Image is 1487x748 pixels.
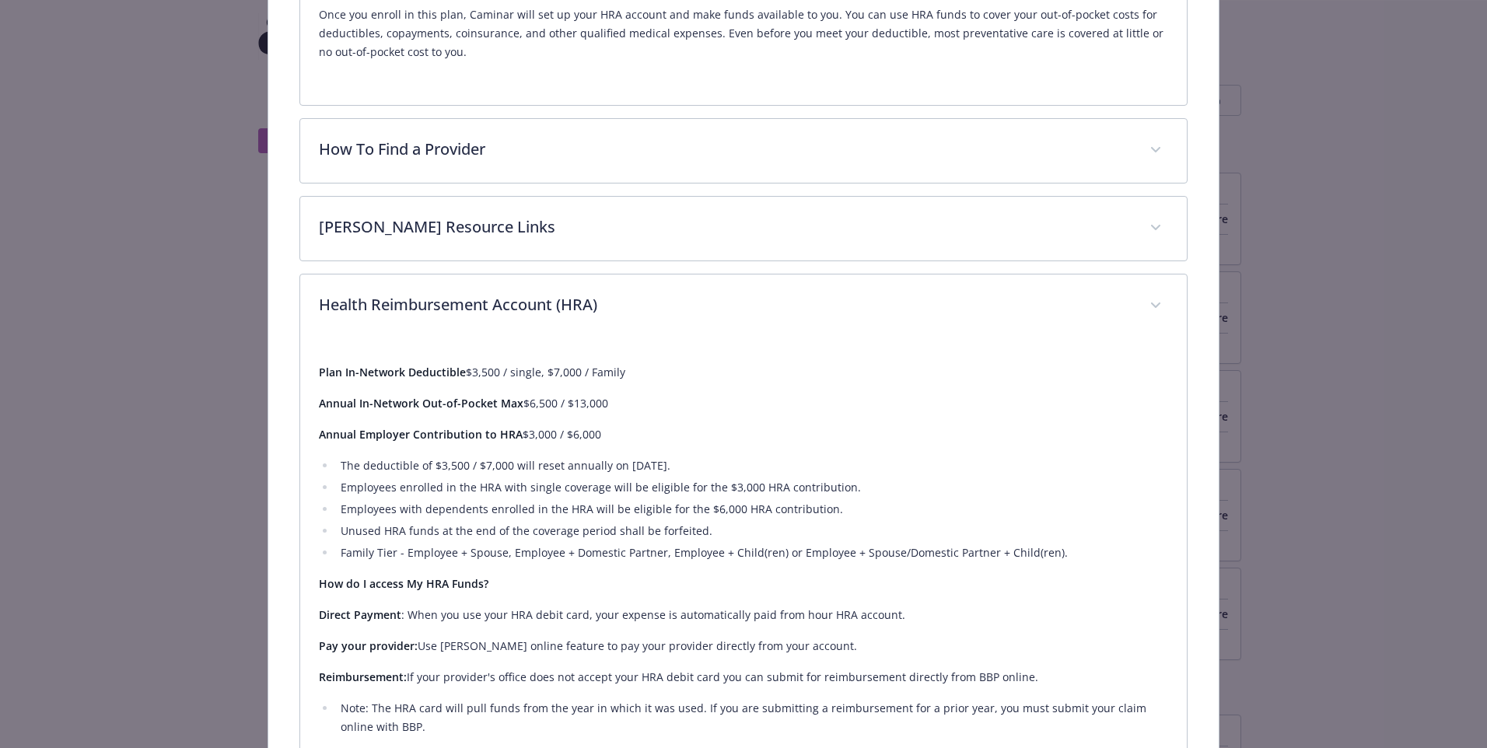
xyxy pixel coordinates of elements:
[336,478,1168,497] li: Employees enrolled in the HRA with single coverage will be eligible for the $3,000 HRA contribution.
[319,5,1168,61] p: Once you enroll in this plan, Caminar will set up your HRA account and make funds available to yo...
[319,668,1168,687] p: If your provider's office does not accept your HRA debit card you can submit for reimbursement di...
[300,274,1187,338] div: Health Reimbursement Account (HRA)
[319,365,466,379] strong: Plan In-Network Deductible
[336,522,1168,540] li: Unused HRA funds at the end of the coverage period shall be forfeited.
[319,215,1131,239] p: [PERSON_NAME] Resource Links
[319,638,418,653] strong: Pay your provider:
[300,197,1187,260] div: [PERSON_NAME] Resource Links
[336,456,1168,475] li: The deductible of $3,500 / $7,000 will reset annually on [DATE].
[319,669,407,684] strong: Reimbursement:
[336,699,1168,736] li: Note: The HRA card will pull funds from the year in which it was used. If you are submitting a re...
[319,394,1168,413] p: $6,500 / $13,000
[319,606,1168,624] p: : When you use your HRA debit card, your expense is automatically paid from hour HRA account.
[336,500,1168,519] li: Employees with dependents enrolled in the HRA will be eligible for the $6,000 HRA contribution.
[319,293,1131,316] p: Health Reimbursement Account (HRA)
[319,637,1168,655] p: Use [PERSON_NAME] online feature to pay your provider directly from your account.
[319,138,1131,161] p: How To Find a Provider
[336,544,1168,562] li: Family Tier - Employee + Spouse, Employee + Domestic Partner, Employee + Child(ren) or Employee +...
[319,607,401,622] strong: Direct Payment
[319,427,523,442] strong: Annual Employer Contribution to HRA
[319,576,488,591] strong: How do I access My HRA Funds?
[319,396,523,411] strong: Annual In-Network Out-of-Pocket Max
[319,363,1168,382] p: $3,500 / single, $7,000 / Family
[300,119,1187,183] div: How To Find a Provider
[319,425,1168,444] p: $3,000 / $6,000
